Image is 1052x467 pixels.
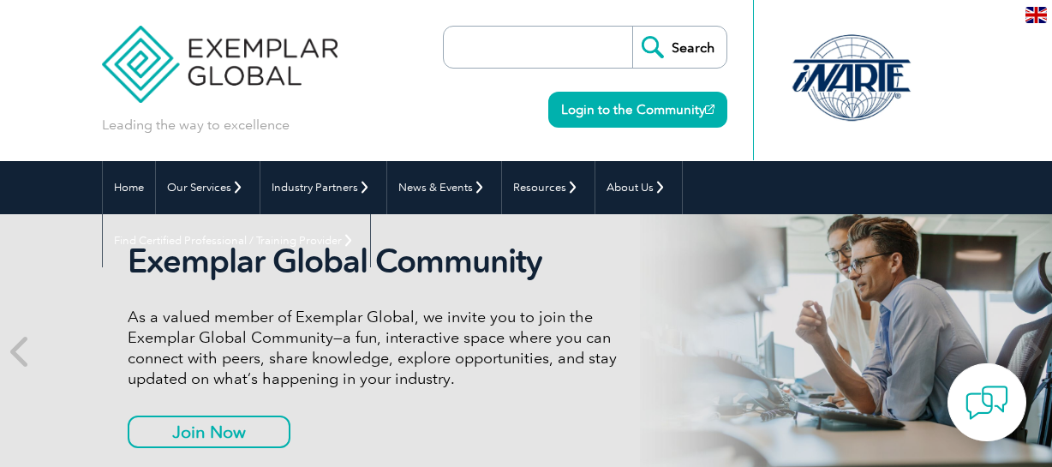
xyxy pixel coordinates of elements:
[128,307,654,389] p: As a valued member of Exemplar Global, we invite you to join the Exemplar Global Community—a fun,...
[128,416,290,448] a: Join Now
[102,116,290,135] p: Leading the way to excellence
[632,27,726,68] input: Search
[387,161,501,214] a: News & Events
[595,161,682,214] a: About Us
[260,161,386,214] a: Industry Partners
[705,105,714,114] img: open_square.png
[103,214,370,267] a: Find Certified Professional / Training Provider
[156,161,260,214] a: Our Services
[548,92,727,128] a: Login to the Community
[1025,7,1047,23] img: en
[103,161,155,214] a: Home
[502,161,595,214] a: Resources
[965,381,1008,424] img: contact-chat.png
